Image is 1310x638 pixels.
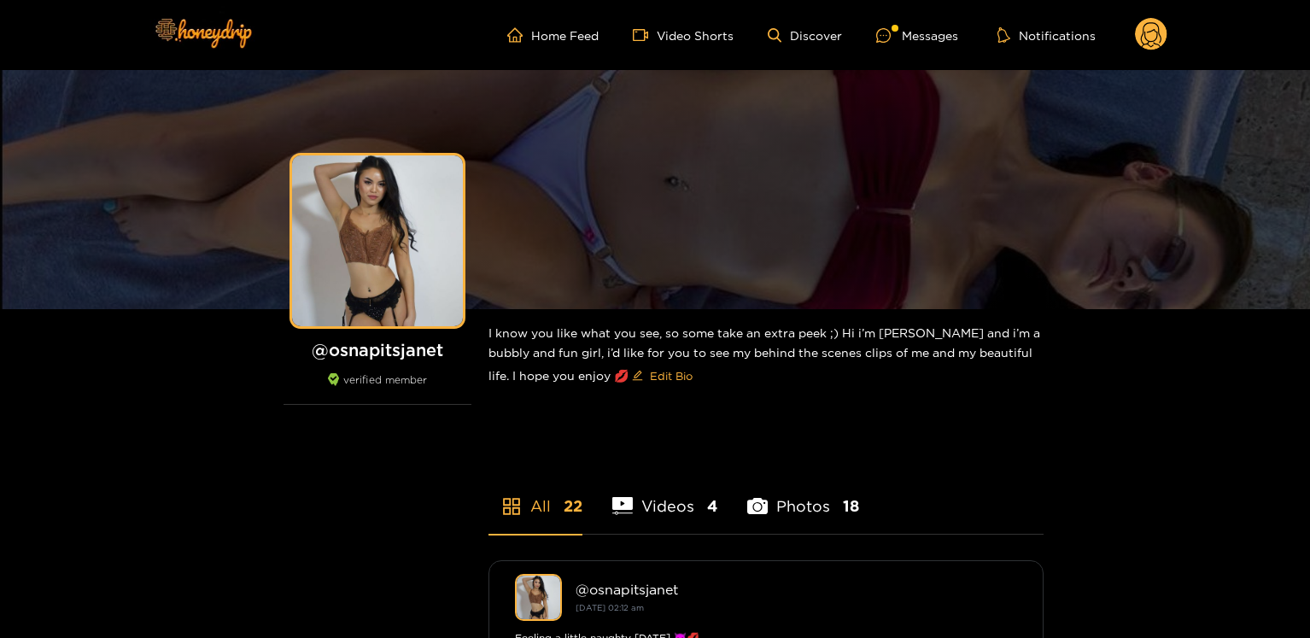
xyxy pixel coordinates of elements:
li: Videos [612,457,717,534]
span: 4 [707,495,717,517]
li: All [488,457,582,534]
div: Messages [876,26,958,45]
div: @ osnapitsjanet [576,582,1017,597]
span: home [507,27,531,43]
li: Photos [747,457,859,534]
span: 18 [843,495,859,517]
a: Discover [768,28,842,43]
span: appstore [501,496,522,517]
span: Edit Bio [650,367,693,384]
img: osnapitsjanet [515,574,562,621]
div: verified member [284,373,471,405]
a: Video Shorts [633,27,734,43]
span: video-camera [633,27,657,43]
div: I know you like what you see, so some take an extra peek ;) Hi i’m [PERSON_NAME] and i’m a bubbly... [488,309,1044,403]
button: editEdit Bio [629,362,696,389]
span: edit [632,370,643,383]
button: Notifications [992,26,1101,44]
a: Home Feed [507,27,599,43]
small: [DATE] 02:12 am [576,603,644,612]
h1: @ osnapitsjanet [284,339,471,360]
span: 22 [564,495,582,517]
